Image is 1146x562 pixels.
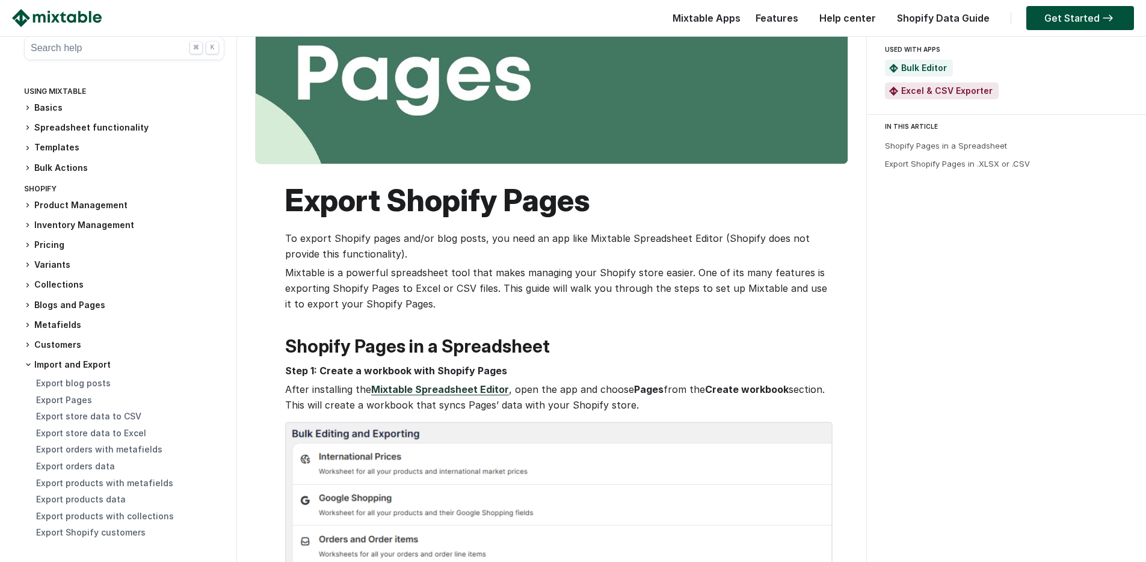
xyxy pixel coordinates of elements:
h1: Export Shopify Pages [285,182,830,218]
h3: Basics [24,102,224,114]
h3: Blogs and Pages [24,299,224,312]
h3: Variants [24,259,224,271]
h3: Pricing [24,239,224,252]
a: Excel & CSV Exporter [901,85,993,96]
button: Search help ⌘ K [24,36,224,60]
img: arrow-right.svg [1100,14,1116,22]
img: Mixtable Excel & CSV Exporter App [889,87,898,96]
h3: Templates [24,141,224,154]
a: Features [750,12,804,24]
a: Export orders data [36,461,115,471]
strong: Step 1: Create a workbook with Shopify Pages [285,365,507,377]
img: Mixtable Spreadsheet Bulk Editor App [889,64,898,73]
div: Mixtable Apps [667,9,741,33]
div: IN THIS ARTICLE [885,121,1135,132]
a: Export store data to Excel [36,428,146,438]
strong: Create workbook [705,383,789,395]
h2: Shopify Pages in a Spreadsheet [285,336,830,357]
a: Export blog posts [36,378,111,388]
h3: Bulk Actions [24,162,224,174]
h3: Spreadsheet functionality [24,122,224,134]
div: K [206,41,219,54]
h3: Collections [24,279,224,291]
p: Mixtable is a powerful spreadsheet tool that makes managing your Shopify store easier. One of its... [285,265,830,312]
h3: Product Management [24,199,224,212]
div: USED WITH APPS [885,42,1123,57]
h3: Import and Export [24,359,224,371]
p: After installing the , open the app and choose from the section. This will create a workbook that... [285,381,830,413]
h3: Customers [24,339,224,351]
a: Export store data to CSV [36,411,141,421]
strong: Pages [634,383,664,395]
a: Get Started [1026,6,1134,30]
a: Export products with collections [36,511,174,521]
div: ⌘ [189,41,203,54]
img: Mixtable logo [12,9,102,27]
a: Bulk Editor [901,63,947,73]
a: Export orders with metafields [36,444,162,454]
a: Export products data [36,494,126,504]
a: Export products with metafields [36,478,173,488]
a: Shopify Pages in a Spreadsheet [885,141,1007,150]
p: To export Shopify pages and/or blog posts, you need an app like Mixtable Spreadsheet Editor (Shop... [285,230,830,262]
div: Shopify [24,182,224,199]
div: Using Mixtable [24,84,224,102]
h3: Metafields [24,319,224,332]
h3: Inventory Management [24,219,224,232]
a: Mixtable Spreadsheet Editor [371,383,509,395]
a: Help center [813,12,882,24]
a: Export Shopify Pages in .XLSX or .CSV [885,159,1030,168]
a: Shopify Data Guide [891,12,996,24]
a: Export Shopify customers [36,527,146,537]
a: Export Pages [36,395,92,405]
